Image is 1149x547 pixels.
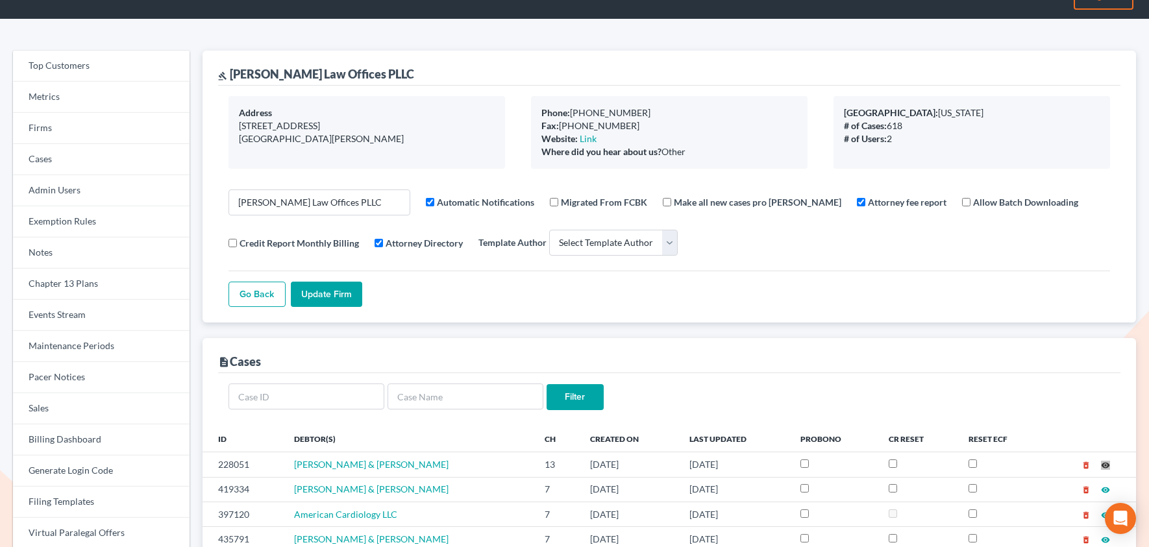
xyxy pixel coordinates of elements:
div: Cases [218,354,261,369]
i: visibility [1101,485,1110,494]
div: [GEOGRAPHIC_DATA][PERSON_NAME] [239,132,495,145]
label: Credit Report Monthly Billing [240,236,359,250]
th: ID [203,426,284,452]
b: Address [239,107,272,118]
div: [US_STATE] [844,106,1100,119]
a: delete_forever [1081,483,1091,494]
td: [DATE] [679,452,790,477]
i: delete_forever [1081,511,1091,520]
td: [DATE] [580,502,679,526]
td: [DATE] [679,477,790,502]
a: delete_forever [1081,509,1091,520]
i: visibility [1101,511,1110,520]
a: Link [580,133,597,144]
label: Make all new cases pro [PERSON_NAME] [674,195,841,209]
td: [DATE] [679,502,790,526]
a: Sales [13,393,190,424]
input: Filter [547,384,604,410]
a: Notes [13,237,190,269]
a: Chapter 13 Plans [13,269,190,300]
a: visibility [1101,509,1110,520]
th: Ch [534,426,580,452]
i: gavel [218,71,227,80]
a: Admin Users [13,175,190,206]
i: description [218,356,230,368]
a: Filing Templates [13,487,190,518]
a: Maintenance Periods [13,331,190,362]
input: Update Firm [291,282,362,308]
i: visibility [1101,535,1110,544]
a: Cases [13,144,190,175]
a: [PERSON_NAME] & [PERSON_NAME] [294,533,449,544]
td: 13 [534,452,580,477]
label: Automatic Notifications [437,195,534,209]
b: [GEOGRAPHIC_DATA]: [844,107,938,118]
div: 2 [844,132,1100,145]
div: [PHONE_NUMBER] [541,119,797,132]
label: Attorney Directory [386,236,463,250]
label: Migrated From FCBK [561,195,647,209]
input: Case Name [388,383,543,409]
a: Firms [13,113,190,144]
i: visibility [1101,461,1110,470]
td: 397120 [203,502,284,526]
td: [DATE] [580,477,679,502]
b: Where did you hear about us? [541,146,661,157]
label: Template Author [478,236,547,249]
a: visibility [1101,459,1110,470]
a: Billing Dashboard [13,424,190,456]
div: Open Intercom Messenger [1105,503,1136,534]
label: Attorney fee report [868,195,946,209]
a: Metrics [13,82,190,113]
th: Reset ECF [958,426,1043,452]
b: # of Users: [844,133,887,144]
td: 419334 [203,477,284,502]
b: Website: [541,133,578,144]
th: Created On [580,426,679,452]
i: delete_forever [1081,461,1091,470]
a: Go Back [229,282,286,308]
a: Events Stream [13,300,190,331]
td: 228051 [203,452,284,477]
a: American Cardiology LLC [294,509,397,520]
b: Phone: [541,107,570,118]
div: Other [541,145,797,158]
b: # of Cases: [844,120,887,131]
td: 7 [534,502,580,526]
th: Last Updated [679,426,790,452]
div: [PERSON_NAME] Law Offices PLLC [218,66,414,82]
a: Exemption Rules [13,206,190,237]
a: [PERSON_NAME] & [PERSON_NAME] [294,483,449,494]
div: [PHONE_NUMBER] [541,106,797,119]
th: ProBono [790,426,878,452]
input: Case ID [229,383,384,409]
td: 7 [534,477,580,502]
i: delete_forever [1081,485,1091,494]
th: CR Reset [878,426,958,452]
th: Debtor(s) [284,426,534,452]
i: delete_forever [1081,535,1091,544]
a: delete_forever [1081,459,1091,470]
a: delete_forever [1081,533,1091,544]
label: Allow Batch Downloading [973,195,1078,209]
b: Fax: [541,120,559,131]
a: visibility [1101,483,1110,494]
a: Generate Login Code [13,456,190,487]
a: Top Customers [13,51,190,82]
a: [PERSON_NAME] & [PERSON_NAME] [294,459,449,470]
a: Pacer Notices [13,362,190,393]
div: 618 [844,119,1100,132]
a: visibility [1101,533,1110,544]
td: [DATE] [580,452,679,477]
div: [STREET_ADDRESS] [239,119,495,132]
